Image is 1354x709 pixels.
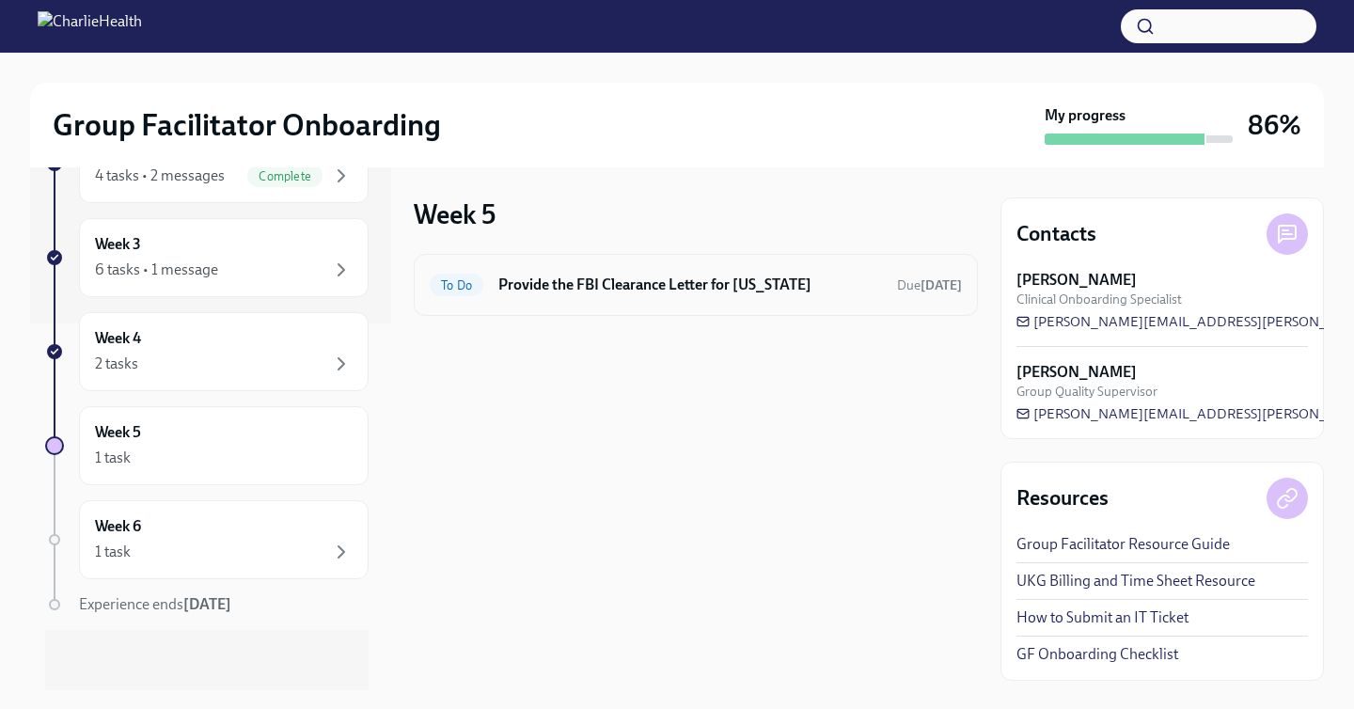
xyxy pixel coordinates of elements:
[921,277,962,293] strong: [DATE]
[1016,571,1255,591] a: UKG Billing and Time Sheet Resource
[1016,644,1178,665] a: GF Onboarding Checklist
[897,276,962,294] span: September 2nd, 2025 10:00
[95,542,131,562] div: 1 task
[95,328,141,349] h6: Week 4
[183,595,231,613] strong: [DATE]
[95,234,141,255] h6: Week 3
[1016,291,1182,308] span: Clinical Onboarding Specialist
[45,500,369,579] a: Week 61 task
[79,595,231,613] span: Experience ends
[1016,270,1137,291] strong: [PERSON_NAME]
[1016,607,1189,628] a: How to Submit an IT Ticket
[430,270,962,300] a: To DoProvide the FBI Clearance Letter for [US_STATE]Due[DATE]
[1016,484,1109,512] h4: Resources
[95,448,131,468] div: 1 task
[45,406,369,485] a: Week 51 task
[1045,105,1126,126] strong: My progress
[95,260,218,280] div: 6 tasks • 1 message
[95,422,141,443] h6: Week 5
[897,277,962,293] span: Due
[1016,362,1137,383] strong: [PERSON_NAME]
[414,197,496,231] h3: Week 5
[38,11,142,41] img: CharlieHealth
[1016,383,1157,401] span: Group Quality Supervisor
[247,169,323,183] span: Complete
[1016,220,1096,248] h4: Contacts
[95,516,141,537] h6: Week 6
[95,165,225,186] div: 4 tasks • 2 messages
[45,312,369,391] a: Week 42 tasks
[45,218,369,297] a: Week 36 tasks • 1 message
[1016,534,1230,555] a: Group Facilitator Resource Guide
[498,275,882,295] h6: Provide the FBI Clearance Letter for [US_STATE]
[1248,108,1301,142] h3: 86%
[53,106,441,144] h2: Group Facilitator Onboarding
[95,354,138,374] div: 2 tasks
[430,278,483,292] span: To Do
